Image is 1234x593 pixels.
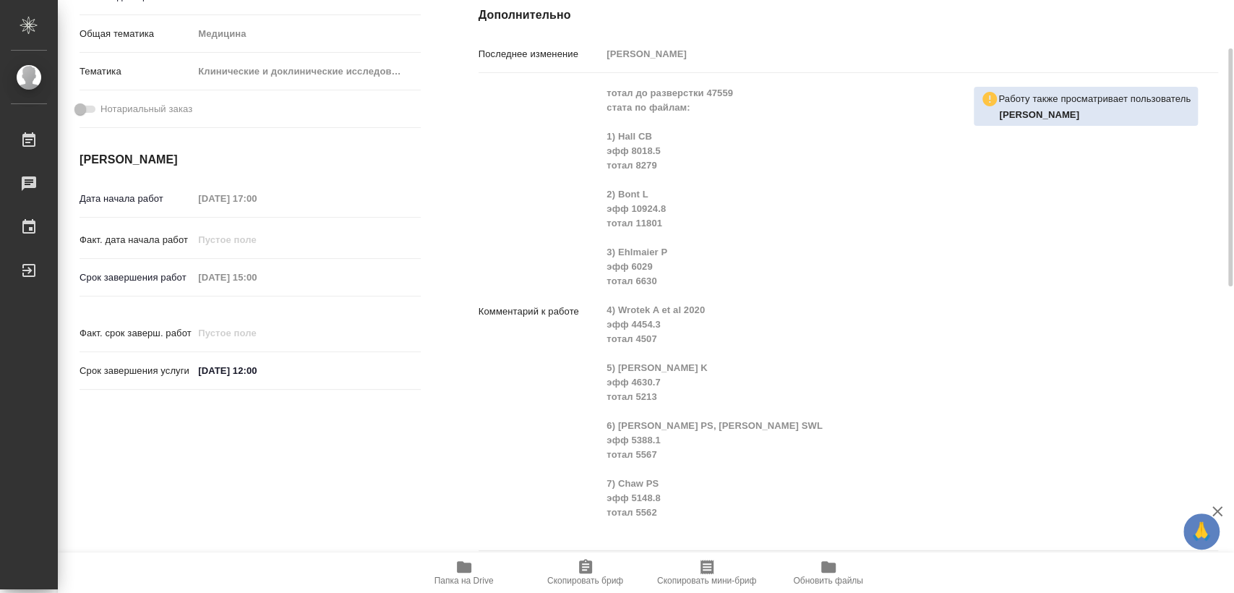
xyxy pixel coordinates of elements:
p: Факт. дата начала работ [80,233,193,247]
p: Общая тематика [80,27,193,41]
p: Срок завершения работ [80,270,193,285]
p: Срок завершения услуги [80,364,193,378]
input: Пустое поле [193,188,320,209]
input: Пустое поле [193,323,320,344]
span: Обновить файлы [793,576,863,586]
span: Папка на Drive [434,576,494,586]
span: Скопировать бриф [547,576,623,586]
button: Скопировать мини-бриф [646,553,768,593]
input: Пустое поле [193,229,320,250]
h4: Дополнительно [479,7,1218,24]
button: Скопировать бриф [525,553,646,593]
p: Комментарий к работе [479,304,602,319]
input: ✎ Введи что-нибудь [193,360,320,381]
span: 🙏 [1189,516,1214,547]
p: Тематика [80,64,193,79]
p: Факт. срок заверш. работ [80,326,193,341]
span: Скопировать мини-бриф [657,576,756,586]
p: Дата начала работ [80,192,193,206]
div: Медицина [193,22,420,46]
input: Пустое поле [601,43,1156,64]
button: Обновить файлы [768,553,889,593]
h4: [PERSON_NAME] [80,151,421,168]
input: Пустое поле [193,267,320,288]
div: Клинические и доклинические исследования [193,59,420,84]
textarea: тотал до разверстки 47559 стата по файлам: 1) Hall CB эфф 8018.5 тотал 8279 2) Bont L эфф 10924.8... [601,81,1156,539]
p: Последнее изменение [479,47,602,61]
span: Нотариальный заказ [100,102,192,116]
button: 🙏 [1183,513,1220,550]
button: Папка на Drive [403,553,525,593]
